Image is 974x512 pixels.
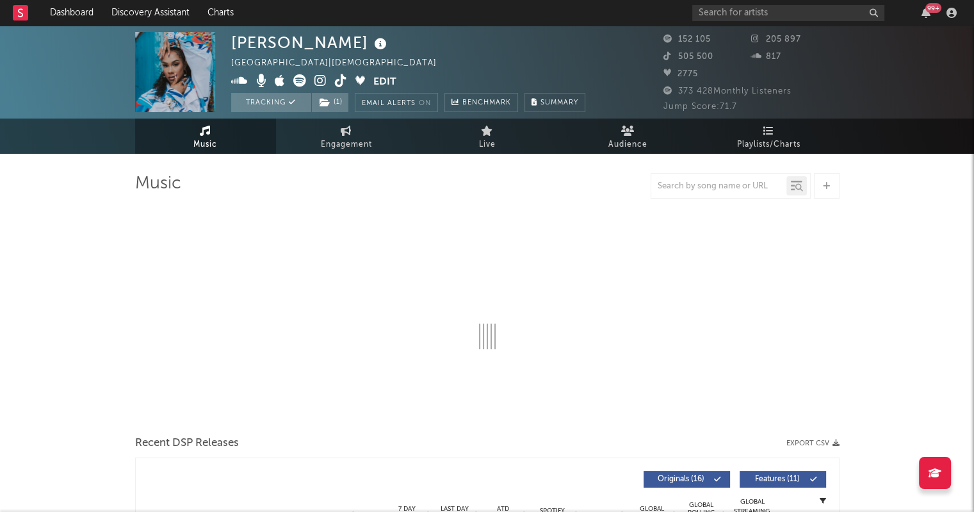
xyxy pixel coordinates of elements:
[276,119,417,154] a: Engagement
[663,87,791,95] span: 373 428 Monthly Listeners
[644,471,730,488] button: Originals(16)
[921,8,930,18] button: 99+
[651,181,786,192] input: Search by song name or URL
[751,53,781,61] span: 817
[558,119,699,154] a: Audience
[663,35,711,44] span: 152 105
[419,100,431,107] em: On
[737,137,800,153] span: Playlists/Charts
[135,119,276,154] a: Music
[321,137,372,153] span: Engagement
[692,5,884,21] input: Search for artists
[740,471,826,488] button: Features(11)
[540,99,578,106] span: Summary
[699,119,840,154] a: Playlists/Charts
[231,32,390,53] div: [PERSON_NAME]
[373,74,396,90] button: Edit
[748,475,807,483] span: Features ( 11 )
[193,137,217,153] span: Music
[786,440,840,447] button: Export CSV
[417,119,558,154] a: Live
[663,103,737,111] span: Jump Score: 71.7
[135,436,239,451] span: Recent DSP Releases
[608,137,647,153] span: Audience
[524,93,585,112] button: Summary
[663,53,713,61] span: 505 500
[925,3,941,13] div: 99 +
[462,95,511,111] span: Benchmark
[312,93,348,112] button: (1)
[311,93,349,112] span: ( 1 )
[355,93,438,112] button: Email AlertsOn
[751,35,801,44] span: 205 897
[231,93,311,112] button: Tracking
[652,475,711,483] span: Originals ( 16 )
[479,137,496,153] span: Live
[663,70,698,78] span: 2775
[444,93,518,112] a: Benchmark
[231,56,451,71] div: [GEOGRAPHIC_DATA] | [DEMOGRAPHIC_DATA]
